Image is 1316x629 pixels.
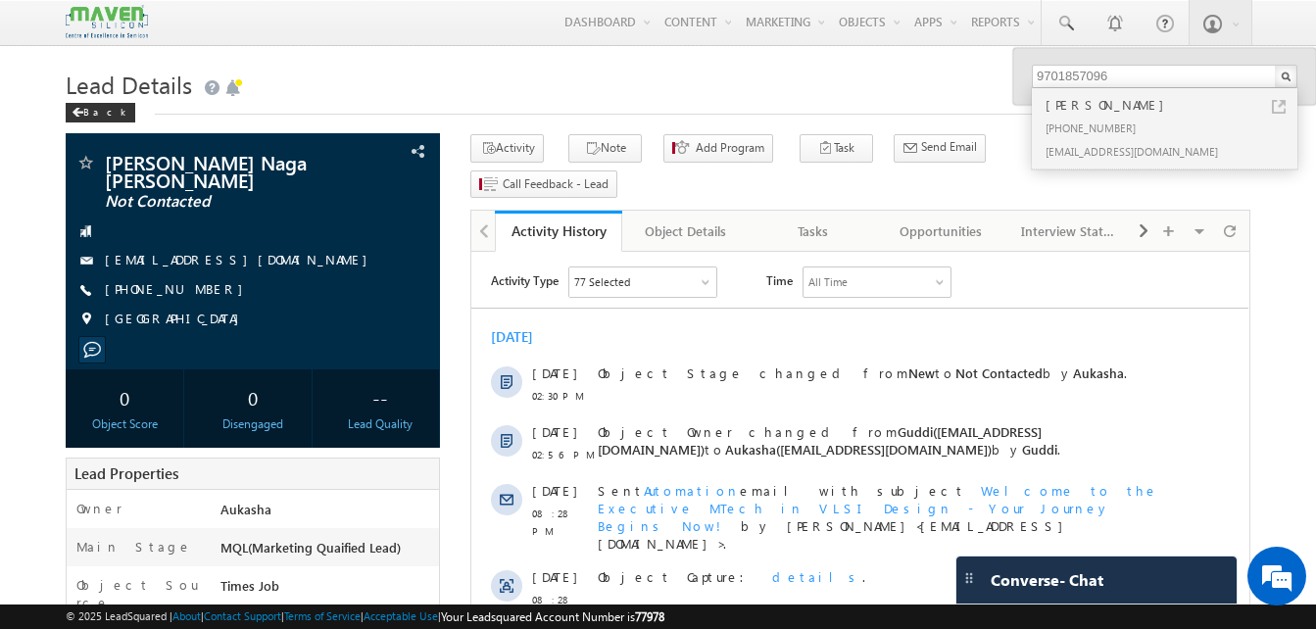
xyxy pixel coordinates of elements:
[105,153,335,188] span: [PERSON_NAME] Naga [PERSON_NAME]
[172,230,268,247] span: Automation
[284,609,361,622] a: Terms of Service
[267,489,356,515] em: Start Chat
[126,230,695,299] div: by [PERSON_NAME]<[EMAIL_ADDRESS][DOMAIN_NAME]>.
[1032,65,1297,88] input: Search Objects
[105,280,253,300] span: [PHONE_NUMBER]
[437,113,463,129] span: New
[766,219,860,243] div: Tasks
[71,379,178,415] div: 0
[103,22,159,39] div: 77 Selected
[61,316,105,334] span: [DATE]
[254,189,520,206] span: Aukasha([EMAIL_ADDRESS][DOMAIN_NAME])
[20,76,83,94] div: [DATE]
[216,576,439,604] div: Times Job
[800,134,873,163] button: Task
[61,194,120,212] span: 02:56 PM
[61,171,105,189] span: [DATE]
[921,138,977,156] span: Send Email
[102,103,329,128] div: Chat with us now
[199,379,307,415] div: 0
[510,221,608,240] div: Activity History
[220,501,271,517] span: Aukasha
[66,102,145,119] a: Back
[326,379,434,415] div: --
[216,538,439,565] div: MQL(Marketing Quaified Lead)
[635,609,664,624] span: 77978
[301,316,391,333] span: details
[204,609,281,622] a: Contact Support
[126,230,494,247] span: Sent email with subject
[105,192,335,212] span: Not Contacted
[1042,116,1304,139] div: [PHONE_NUMBER]
[199,415,307,433] div: Disengaged
[441,609,664,624] span: Your Leadsquared Account Number is
[172,609,201,622] a: About
[126,171,589,206] span: Object Owner changed from to by .
[126,230,687,282] span: Welcome to the Executive MTech in VLSI Design - Your Journey Begins Now!
[1042,139,1304,163] div: [EMAIL_ADDRESS][DOMAIN_NAME]
[326,415,434,433] div: Lead Quality
[638,219,732,243] div: Object Details
[61,230,105,248] span: [DATE]
[503,175,609,193] span: Call Feedback - Lead
[602,113,653,129] span: Aukasha
[105,310,249,329] span: [GEOGRAPHIC_DATA]
[1042,94,1304,116] div: [PERSON_NAME]
[663,134,773,163] button: Add Program
[337,22,376,39] div: All Time
[20,15,87,44] span: Activity Type
[1021,219,1115,243] div: Interview Status
[696,139,764,157] span: Add Program
[61,339,120,374] span: 08:28 PM
[568,134,642,163] button: Note
[105,251,377,267] a: [EMAIL_ADDRESS][DOMAIN_NAME]
[991,571,1103,589] span: Converse - Chat
[751,211,878,252] a: Tasks
[61,253,120,288] span: 08:28 PM
[61,113,105,130] span: [DATE]
[126,113,656,129] span: Object Stage changed from to by .
[76,538,192,556] label: Main Stage
[126,171,570,206] span: Guddi([EMAIL_ADDRESS][DOMAIN_NAME])
[1005,211,1133,252] a: Interview Status
[61,135,120,153] span: 02:30 PM
[470,134,544,163] button: Activity
[66,5,148,39] img: Custom Logo
[66,103,135,122] div: Back
[126,316,285,333] span: Object Capture:
[364,609,438,622] a: Acceptable Use
[25,181,358,472] textarea: Type your message and hit 'Enter'
[33,103,82,128] img: d_60004797649_company_0_60004797649
[894,219,988,243] div: Opportunities
[878,211,1005,252] a: Opportunities
[76,576,202,611] label: Object Source
[66,69,192,100] span: Lead Details
[71,415,178,433] div: Object Score
[66,607,664,626] span: © 2025 LeadSquared | | | | |
[76,500,122,517] label: Owner
[98,16,245,45] div: Sales Activity,Program,Email Bounced,Email Link Clicked,Email Marked Spam & 72 more..
[622,211,750,252] a: Object Details
[961,570,977,586] img: carter-drag
[495,211,622,252] a: Activity History
[321,10,368,57] div: Minimize live chat window
[74,463,178,483] span: Lead Properties
[551,189,586,206] span: Guddi
[470,170,617,199] button: Call Feedback - Lead
[894,134,986,163] button: Send Email
[295,15,321,44] span: Time
[126,316,695,334] div: .
[484,113,571,129] span: Not Contacted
